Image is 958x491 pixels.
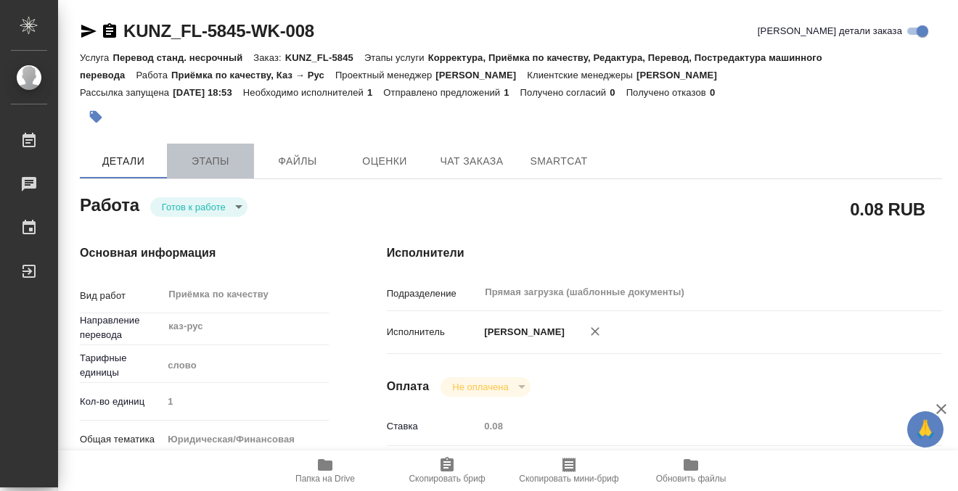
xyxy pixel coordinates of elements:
[435,70,527,81] p: [PERSON_NAME]
[387,325,480,339] p: Исполнитель
[80,313,163,342] p: Направление перевода
[173,87,243,98] p: [DATE] 18:53
[520,87,610,98] p: Получено согласий
[610,87,626,98] p: 0
[163,427,328,452] div: Юридическая/Финансовая
[524,152,594,170] span: SmartCat
[80,244,329,262] h4: Основная информация
[850,197,925,221] h2: 0.08 RUB
[758,24,902,38] span: [PERSON_NAME] детали заказа
[80,22,97,40] button: Скопировать ссылку для ЯМессенджера
[350,152,419,170] span: Оценки
[364,52,428,63] p: Этапы услуги
[504,87,520,98] p: 1
[101,22,118,40] button: Скопировать ссылку
[626,87,710,98] p: Получено отказов
[527,70,636,81] p: Клиентские менеджеры
[123,21,314,41] a: KUNZ_FL-5845-WK-008
[163,353,328,378] div: слово
[243,87,367,98] p: Необходимо исполнителей
[80,87,173,98] p: Рассылка запущена
[656,474,726,484] span: Обновить файлы
[907,411,943,447] button: 🙏
[387,244,942,262] h4: Исполнители
[80,191,139,217] h2: Работа
[80,395,163,409] p: Кол-во единиц
[387,419,480,434] p: Ставка
[263,152,332,170] span: Файлы
[479,325,565,339] p: [PERSON_NAME]
[253,52,284,63] p: Заказ:
[579,315,611,347] button: Удалить исполнителя
[519,474,618,484] span: Скопировать мини-бриф
[80,101,112,133] button: Добавить тэг
[80,289,163,303] p: Вид работ
[171,70,335,81] p: Приёмка по качеству, Каз → Рус
[710,87,726,98] p: 0
[383,87,504,98] p: Отправлено предложений
[913,414,938,445] span: 🙏
[176,152,245,170] span: Этапы
[448,381,512,393] button: Не оплачена
[409,474,485,484] span: Скопировать бриф
[80,52,112,63] p: Услуга
[163,391,328,412] input: Пустое поле
[387,286,480,301] p: Подразделение
[136,70,171,81] p: Работа
[264,450,386,491] button: Папка на Drive
[367,87,383,98] p: 1
[150,197,247,217] div: Готов к работе
[112,52,253,63] p: Перевод станд. несрочный
[387,378,430,395] h4: Оплата
[80,52,822,81] p: Корректура, Приёмка по качеству, Редактура, Перевод, Постредактура машинного перевода
[80,432,163,447] p: Общая тематика
[630,450,752,491] button: Обновить файлы
[636,70,728,81] p: [PERSON_NAME]
[479,416,896,437] input: Пустое поле
[295,474,355,484] span: Папка на Drive
[437,152,507,170] span: Чат заказа
[89,152,158,170] span: Детали
[335,70,435,81] p: Проектный менеджер
[157,201,230,213] button: Готов к работе
[441,377,530,397] div: Готов к работе
[80,351,163,380] p: Тарифные единицы
[285,52,364,63] p: KUNZ_FL-5845
[508,450,630,491] button: Скопировать мини-бриф
[386,450,508,491] button: Скопировать бриф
